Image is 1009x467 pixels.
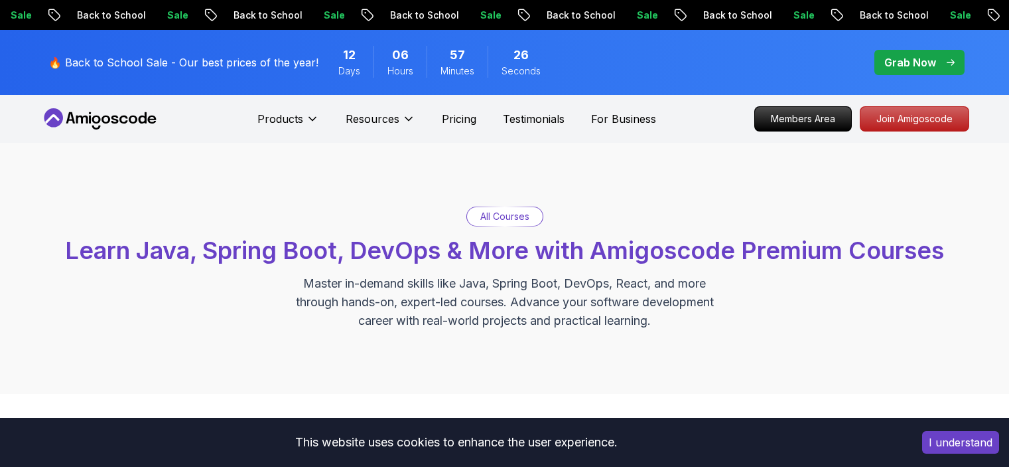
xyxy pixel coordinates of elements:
p: Sale [620,9,662,22]
a: Members Area [754,106,852,132]
p: Sale [776,9,819,22]
a: Pricing [442,111,476,127]
p: Grab Now [884,54,936,70]
p: Back to School [60,9,150,22]
p: Sale [306,9,349,22]
p: Join Amigoscode [860,107,969,131]
span: Hours [387,64,413,78]
p: Products [257,111,303,127]
p: Back to School [686,9,776,22]
span: Minutes [440,64,474,78]
span: Seconds [502,64,541,78]
p: Master in-demand skills like Java, Spring Boot, DevOps, React, and more through hands-on, expert-... [282,274,728,330]
div: This website uses cookies to enhance the user experience. [10,428,902,457]
p: Members Area [755,107,851,131]
a: Testimonials [503,111,565,127]
p: Sale [463,9,505,22]
p: Back to School [216,9,306,22]
p: Back to School [842,9,933,22]
button: Accept cookies [922,431,999,454]
p: Resources [346,111,399,127]
span: 12 Days [343,46,356,64]
span: Days [338,64,360,78]
p: 🔥 Back to School Sale - Our best prices of the year! [48,54,318,70]
span: 57 Minutes [450,46,465,64]
span: Learn Java, Spring Boot, DevOps & More with Amigoscode Premium Courses [65,236,944,265]
p: Back to School [529,9,620,22]
span: 26 Seconds [513,46,529,64]
button: Products [257,111,319,138]
a: For Business [591,111,656,127]
button: Resources [346,111,415,138]
p: Sale [933,9,975,22]
a: Join Amigoscode [860,106,969,132]
p: Back to School [373,9,463,22]
p: Sale [150,9,192,22]
span: 6 Hours [392,46,409,64]
p: All Courses [480,210,529,223]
